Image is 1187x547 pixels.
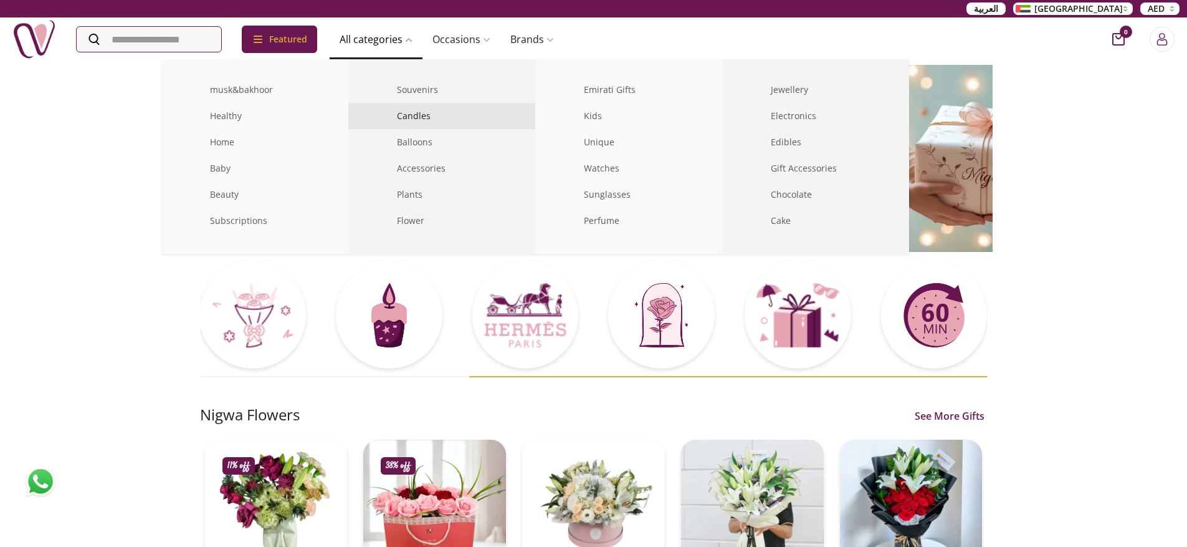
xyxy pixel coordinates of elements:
[227,460,250,472] p: 11%
[373,159,392,178] img: Accessories
[747,80,766,99] img: Jewellery
[722,182,909,208] a: ChocolateChocolate
[161,77,348,103] a: musk&bakhoormusk&bakhoor
[348,155,535,182] a: AccessoriesAccessories
[386,460,411,472] p: 38%
[747,211,766,230] img: Cake
[186,159,205,178] img: Baby
[560,159,579,178] img: Watches
[560,185,579,204] img: Sunglasses
[535,182,722,208] a: SunglassesSunglasses
[560,211,579,230] img: Perfume
[535,208,722,234] a: PerfumePerfume
[881,262,988,371] a: Card Thumbnail
[373,133,392,152] img: Balloons
[1148,2,1165,15] span: AED
[560,107,579,125] img: Kids
[722,208,909,234] a: CakeCake
[200,405,300,425] h2: Nigwa Flowers
[373,211,392,230] img: Flower
[186,133,205,152] img: Home
[608,262,715,371] a: Card Thumbnail
[722,129,909,155] a: EdiblesEdibles
[560,133,579,152] img: Unique
[722,155,909,182] a: Gift AccessoriesGift Accessories
[535,155,722,182] a: WatchesWatches
[242,26,317,53] div: Featured
[747,159,766,178] img: Gift Accessories
[500,27,564,52] a: Brands
[1013,2,1133,15] button: [GEOGRAPHIC_DATA]
[348,129,535,155] a: BalloonsBalloons
[161,182,348,208] a: BeautyBeauty
[722,77,909,103] a: JewelleryJewellery
[77,27,221,52] input: Search
[373,185,392,204] img: Plants
[161,208,348,234] a: SubscriptionsSubscriptions
[1016,5,1031,12] img: Arabic_dztd3n.png
[25,466,56,497] img: whatsapp
[912,409,988,424] a: See More Gifts
[535,129,722,155] a: UniqueUnique
[1034,2,1123,15] span: [GEOGRAPHIC_DATA]
[186,211,205,230] img: Subscriptions
[472,262,579,371] a: Card Thumbnail
[422,27,500,52] a: Occasions
[348,182,535,208] a: PlantsPlants
[535,103,722,129] a: KidsKids
[348,208,535,234] a: FlowerFlower
[199,262,306,371] a: Card Thumbnail
[330,27,422,52] a: All categories
[186,80,205,99] img: musk&bakhoor
[161,103,348,129] a: HealthyHealthy
[747,133,766,152] img: Edibles
[373,80,392,99] img: Souvenirs
[722,103,909,129] a: ElectronicsElectronics
[186,185,205,204] img: Beauty
[1120,26,1132,38] span: 0
[373,106,393,127] img: Candles
[12,17,56,61] img: Nigwa-uae-gifts
[747,185,766,204] img: Chocolate
[401,460,411,472] span: off
[240,460,250,472] span: off
[336,262,442,371] a: Card Thumbnail
[348,77,535,103] a: SouvenirsSouvenirs
[747,107,766,125] img: Electronics
[1140,2,1180,15] button: AED
[745,262,851,371] a: Card Thumbnail
[161,129,348,155] a: HomeHome
[161,155,348,182] a: BabyBaby
[974,2,998,15] span: العربية
[186,107,205,125] img: Healthy
[1112,33,1125,46] button: cart-button
[535,77,722,103] a: Emirati GiftsEmirati Gifts
[348,103,535,129] a: CandlesCandles
[1150,27,1175,52] button: Login
[560,80,579,99] img: Emirati Gifts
